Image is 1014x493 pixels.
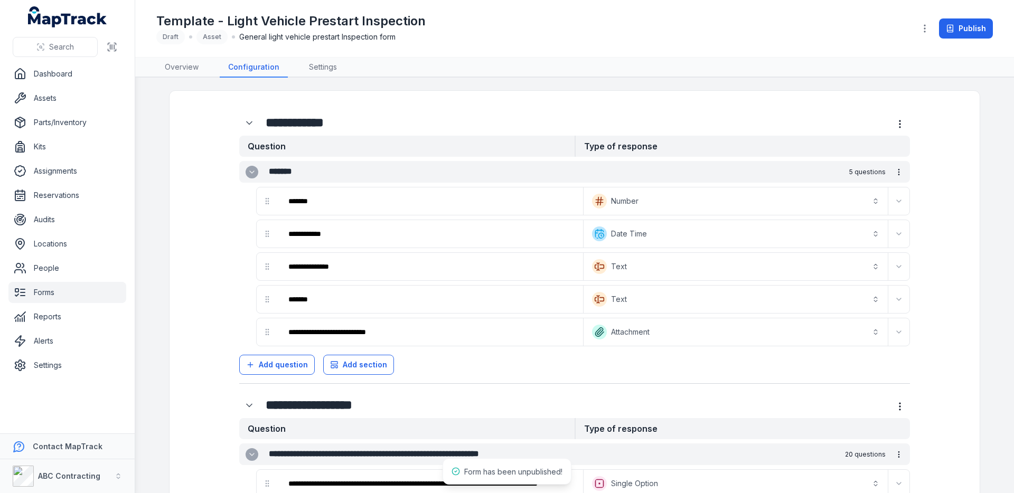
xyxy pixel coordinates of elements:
button: Add section [323,355,394,375]
svg: drag [263,230,271,238]
button: Date Time [586,222,886,245]
strong: Question [239,136,575,157]
a: Kits [8,136,126,157]
button: Expand [890,475,907,492]
svg: drag [263,262,271,271]
a: People [8,258,126,279]
strong: Type of response [575,136,910,157]
button: Add question [239,355,315,375]
div: :rfn:-form-item-label [280,255,581,278]
div: Draft [156,30,185,44]
strong: Contact MapTrack [33,442,102,451]
div: drag [257,256,278,277]
strong: Type of response [575,418,910,439]
button: Expand [890,193,907,210]
a: Reservations [8,185,126,206]
button: Search [13,37,98,57]
button: Expand [246,166,258,178]
a: Forms [8,282,126,303]
button: Expand [890,291,907,308]
button: Expand [890,324,907,340]
div: :rev:-form-item-label [239,113,261,133]
a: Alerts [8,330,126,352]
a: Parts/Inventory [8,112,126,133]
a: MapTrack [28,6,107,27]
div: drag [257,321,278,343]
svg: drag [263,328,271,336]
button: Expand [890,258,907,275]
button: Text [586,288,886,311]
button: Expand [246,448,258,461]
a: Settings [8,355,126,376]
a: Audits [8,209,126,230]
button: more-detail [890,396,910,416]
button: Expand [890,225,907,242]
button: Number [586,189,886,213]
button: Expand [239,395,259,415]
a: Configuration [220,58,288,78]
svg: drag [263,295,271,304]
div: drag [257,223,278,244]
span: General light vehicle prestart Inspection form [239,32,396,42]
div: :rfh:-form-item-label [280,222,581,245]
a: Assets [8,88,126,109]
span: Add section [343,359,387,370]
a: Dashboard [8,63,126,84]
div: drag [257,191,278,212]
div: :rfb:-form-item-label [280,189,581,213]
svg: drag [263,197,271,205]
button: Attachment [586,320,886,344]
div: drag [257,289,278,310]
a: Reports [8,306,126,327]
div: :rft:-form-item-label [280,288,581,311]
a: Locations [8,233,126,254]
div: :rg3:-form-item-label [280,320,581,344]
span: Add question [259,359,308,370]
button: more-detail [890,114,910,134]
div: :rg9:-form-item-label [239,395,261,415]
span: 20 questions [845,450,886,459]
button: more-detail [890,445,908,463]
strong: ABC Contracting [38,471,100,480]
h1: Template - Light Vehicle Prestart Inspection [156,13,426,30]
strong: Question [239,418,575,439]
a: Assignments [8,160,126,182]
span: Form has been unpublished! [464,467,562,476]
button: Expand [239,113,259,133]
div: Asset [196,30,228,44]
a: Settings [301,58,345,78]
button: more-detail [890,163,908,181]
a: Overview [156,58,207,78]
span: Search [49,42,74,52]
span: 5 questions [849,168,886,176]
svg: drag [263,479,271,488]
button: Text [586,255,886,278]
button: Publish [939,18,993,39]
